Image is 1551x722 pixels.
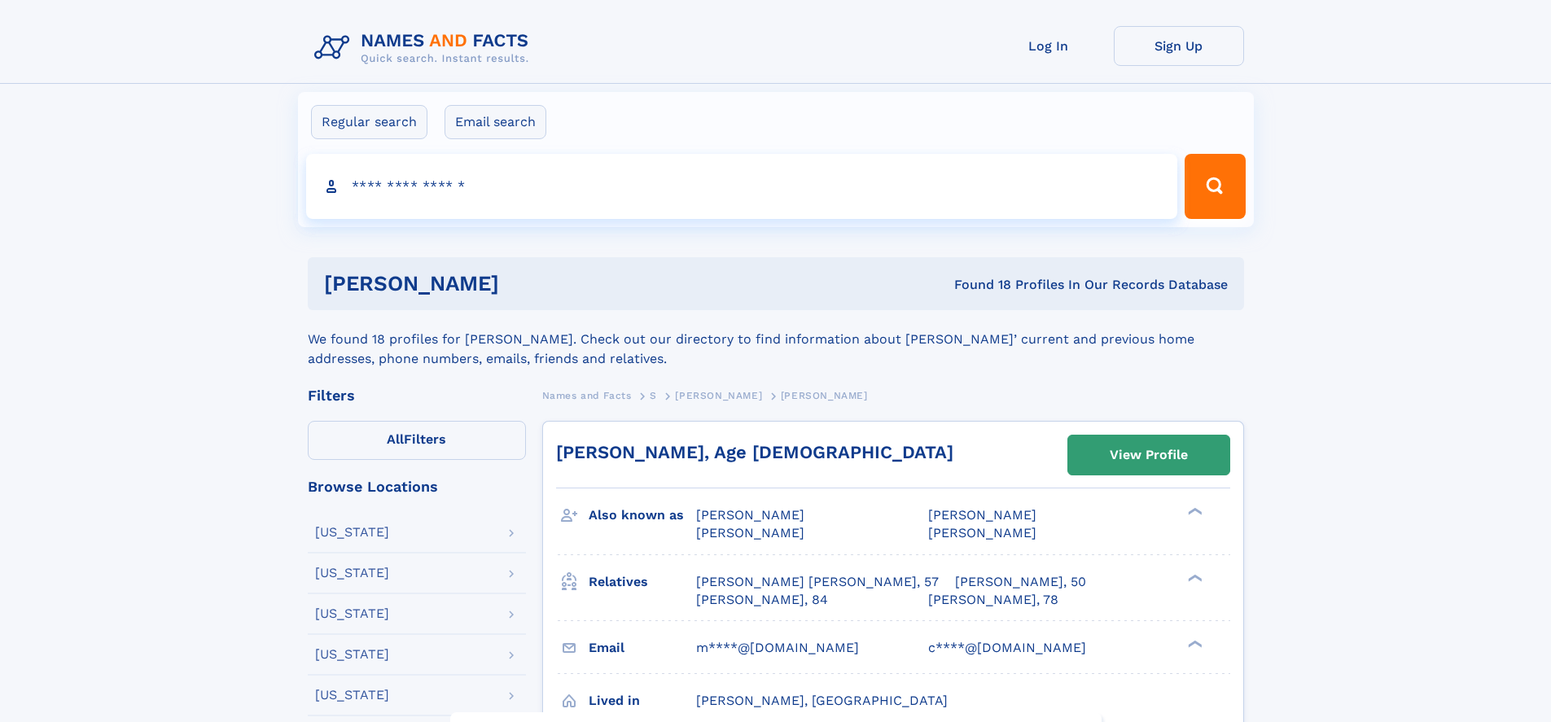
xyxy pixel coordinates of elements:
[1068,435,1229,475] a: View Profile
[675,385,762,405] a: [PERSON_NAME]
[315,689,389,702] div: [US_STATE]
[589,687,696,715] h3: Lived in
[589,634,696,662] h3: Email
[1185,154,1245,219] button: Search Button
[955,573,1086,591] a: [PERSON_NAME], 50
[984,26,1114,66] a: Log In
[696,591,828,609] a: [PERSON_NAME], 84
[315,648,389,661] div: [US_STATE]
[315,607,389,620] div: [US_STATE]
[308,26,542,70] img: Logo Names and Facts
[445,105,546,139] label: Email search
[1114,26,1244,66] a: Sign Up
[696,573,939,591] a: [PERSON_NAME] [PERSON_NAME], 57
[306,154,1178,219] input: search input
[928,525,1036,540] span: [PERSON_NAME]
[1184,638,1203,649] div: ❯
[696,693,948,708] span: [PERSON_NAME], [GEOGRAPHIC_DATA]
[315,526,389,539] div: [US_STATE]
[308,421,526,460] label: Filters
[726,276,1228,294] div: Found 18 Profiles In Our Records Database
[650,390,657,401] span: S
[556,442,953,462] a: [PERSON_NAME], Age [DEMOGRAPHIC_DATA]
[311,105,427,139] label: Regular search
[650,385,657,405] a: S
[696,507,804,523] span: [PERSON_NAME]
[675,390,762,401] span: [PERSON_NAME]
[324,273,727,294] h1: [PERSON_NAME]
[589,568,696,596] h3: Relatives
[928,591,1058,609] a: [PERSON_NAME], 78
[542,385,632,405] a: Names and Facts
[696,525,804,540] span: [PERSON_NAME]
[1184,506,1203,517] div: ❯
[781,390,868,401] span: [PERSON_NAME]
[308,388,526,403] div: Filters
[315,567,389,580] div: [US_STATE]
[308,479,526,494] div: Browse Locations
[1184,572,1203,583] div: ❯
[387,431,404,447] span: All
[308,310,1244,369] div: We found 18 profiles for [PERSON_NAME]. Check out our directory to find information about [PERSON...
[589,501,696,529] h3: Also known as
[928,507,1036,523] span: [PERSON_NAME]
[1110,436,1188,474] div: View Profile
